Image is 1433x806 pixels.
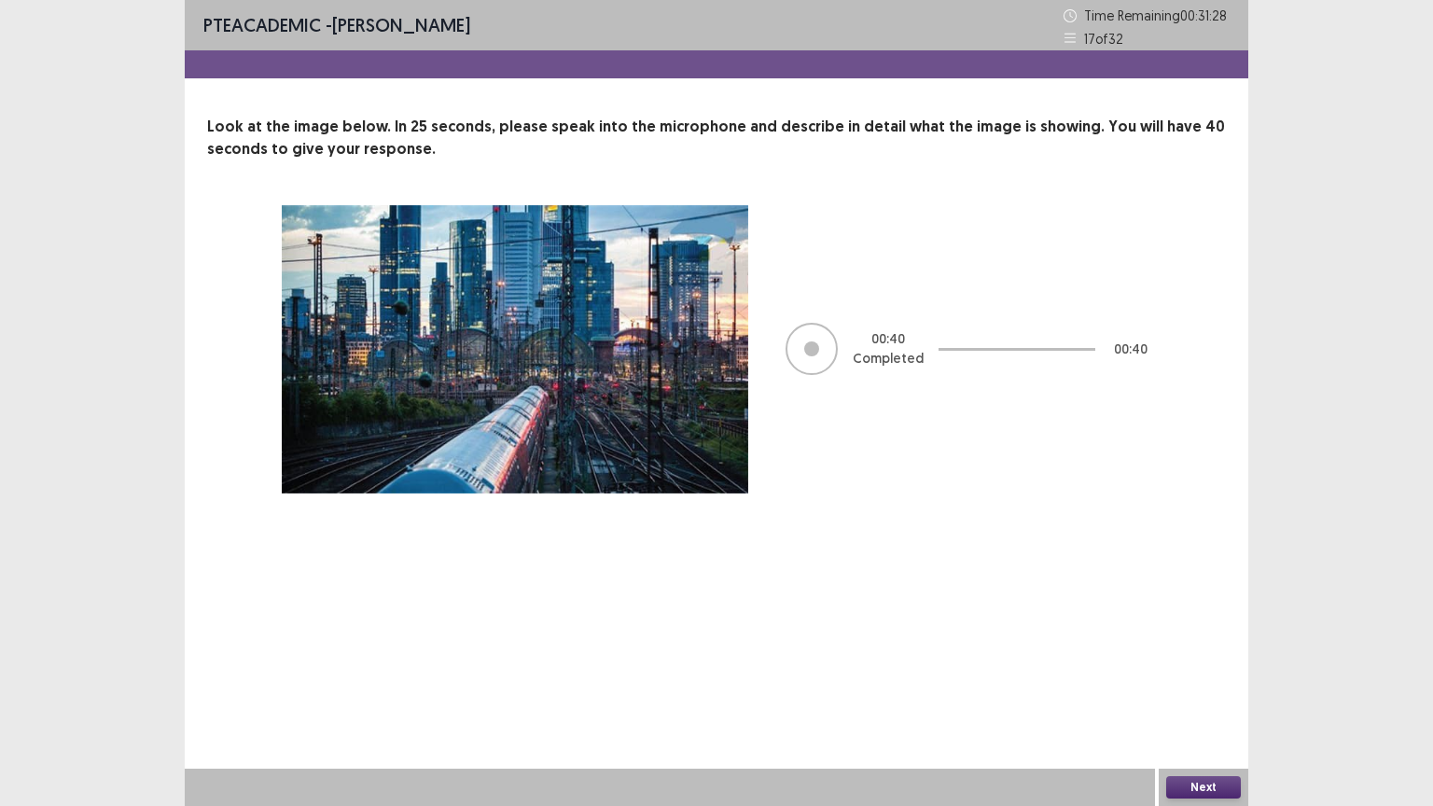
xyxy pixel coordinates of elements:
[203,13,321,36] span: PTE academic
[282,205,748,493] img: image-description
[207,116,1226,160] p: Look at the image below. In 25 seconds, please speak into the microphone and describe in detail w...
[853,349,924,368] p: Completed
[1084,6,1230,25] p: Time Remaining 00 : 31 : 28
[1114,340,1148,359] p: 00 : 40
[203,11,470,39] p: - [PERSON_NAME]
[1166,776,1241,799] button: Next
[871,329,905,349] p: 00 : 40
[1084,29,1123,49] p: 17 of 32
